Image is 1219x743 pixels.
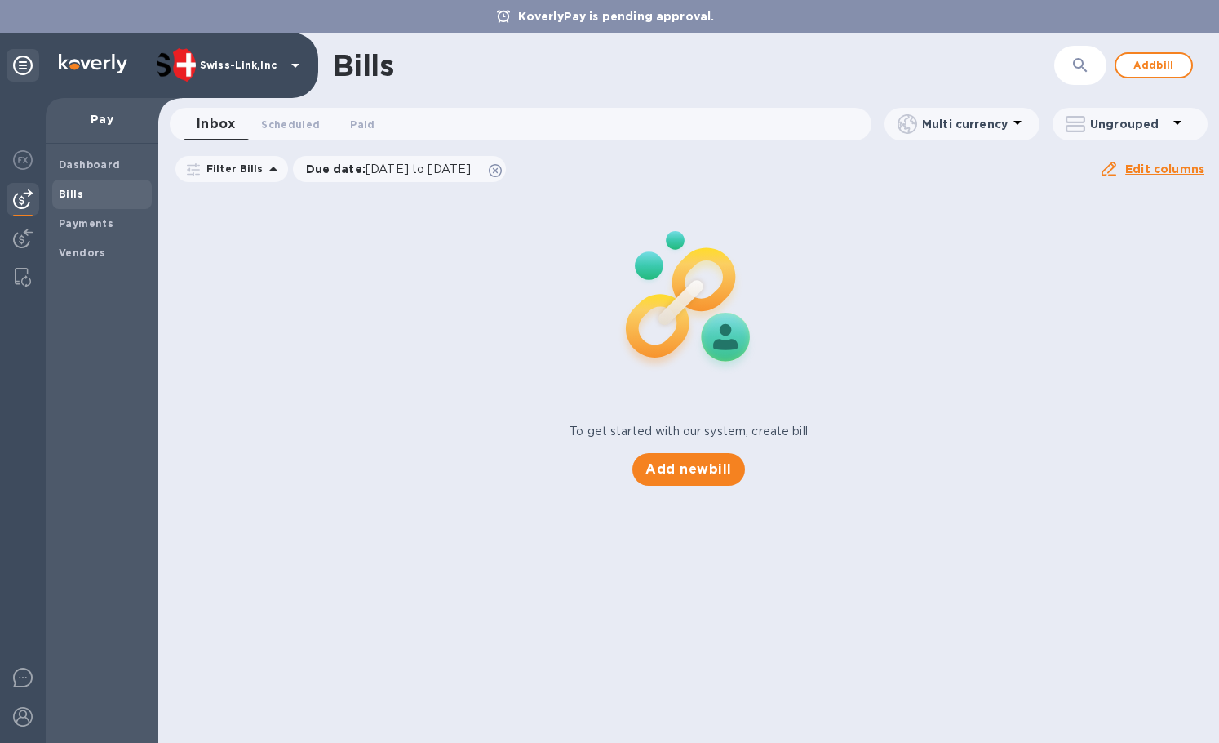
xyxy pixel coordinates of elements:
p: Ungrouped [1090,116,1168,132]
span: Inbox [197,113,235,136]
b: Dashboard [59,158,121,171]
div: Due date:[DATE] to [DATE] [293,156,507,182]
p: Filter Bills [200,162,264,176]
span: Add new bill [645,460,731,479]
p: To get started with our system, create bill [570,423,808,440]
span: Add bill [1129,56,1178,75]
p: Multi currency [922,116,1008,132]
span: Paid [350,116,375,133]
p: KoverlyPay is pending approval. [510,8,723,24]
p: Due date : [306,161,480,177]
u: Edit columns [1125,162,1204,176]
img: Logo [59,54,127,73]
span: [DATE] to [DATE] [366,162,471,176]
button: Add newbill [632,453,744,486]
b: Vendors [59,247,106,259]
p: Pay [59,111,145,127]
p: Swiss-Link,Inc [200,60,281,71]
img: Foreign exchange [13,150,33,170]
b: Bills [59,188,83,200]
button: Addbill [1115,52,1193,78]
h1: Bills [333,48,393,82]
div: Unpin categories [7,49,39,82]
b: Payments [59,217,113,229]
span: Scheduled [261,116,320,133]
